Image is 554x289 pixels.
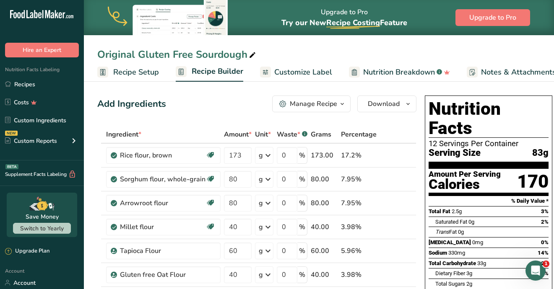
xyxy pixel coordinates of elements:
[469,13,516,23] span: Upgrade to Pro
[357,95,416,112] button: Download
[541,208,549,214] span: 3%
[311,129,331,139] span: Grams
[259,150,263,160] div: g
[368,99,400,109] span: Download
[311,198,338,208] div: 80.00
[541,239,549,245] span: 0%
[120,174,205,184] div: Sorghum flour, whole-grain
[435,229,457,235] span: Fat
[260,63,332,82] a: Customize Label
[429,139,549,148] div: 12 Servings Per Container
[525,261,546,281] iframe: Intercom live chat
[435,270,465,276] span: Dietary Fiber
[341,129,377,139] span: Percentage
[176,62,243,82] a: Recipe Builder
[259,174,263,184] div: g
[106,129,141,139] span: Ingredient
[255,129,271,139] span: Unit
[5,137,57,145] div: Custom Reports
[274,67,332,78] span: Customize Label
[281,18,407,28] span: Try our New Feature
[429,250,447,256] span: Sodium
[20,224,64,232] span: Switch to Yearly
[349,63,450,82] a: Nutrition Breakdown
[472,239,483,245] span: 0mg
[259,246,263,256] div: g
[448,250,465,256] span: 330mg
[5,164,18,169] div: BETA
[341,246,377,256] div: 5.96%
[341,198,377,208] div: 7.95%
[120,222,205,232] div: Millet flour
[466,281,472,287] span: 2g
[113,67,159,78] span: Recipe Setup
[429,208,450,214] span: Total Fat
[259,198,263,208] div: g
[341,270,377,280] div: 3.98%
[532,148,549,158] span: 83g
[120,246,216,256] div: Tapioca Flour
[429,178,501,191] div: Calories
[5,43,79,57] button: Hire an Expert
[429,260,476,266] span: Total Carbohydrate
[192,66,243,77] span: Recipe Builder
[326,18,380,28] span: Recipe Costing
[363,67,435,78] span: Nutrition Breakdown
[5,247,49,255] div: Upgrade Plan
[541,219,549,225] span: 2%
[466,270,472,276] span: 3g
[429,196,549,206] section: % Daily Value *
[429,148,481,158] span: Serving Size
[311,270,338,280] div: 40.00
[429,99,549,138] h1: Nutrition Facts
[311,150,338,160] div: 173.00
[435,219,467,225] span: Saturated Fat
[468,219,474,225] span: 0g
[26,212,59,221] div: Save Money
[120,270,216,280] div: Gluten free Oat Flour
[452,208,462,214] span: 2.5g
[429,239,471,245] span: [MEDICAL_DATA]
[517,170,549,193] div: 170
[290,99,337,109] div: Manage Recipe
[458,229,464,235] span: 0g
[435,281,465,287] span: Total Sugars
[341,174,377,184] div: 7.95%
[120,198,205,208] div: Arrowroot flour
[429,170,501,178] div: Amount Per Serving
[97,97,166,111] div: Add Ingredients
[477,260,486,266] span: 33g
[281,0,407,35] div: Upgrade to Pro
[224,129,252,139] span: Amount
[311,222,338,232] div: 40.00
[435,229,449,235] i: Trans
[543,261,549,267] span: 1
[259,270,263,280] div: g
[538,260,549,266] span: 12%
[311,246,338,256] div: 60.00
[455,9,530,26] button: Upgrade to Pro
[120,150,205,160] div: Rice flour, brown
[259,222,263,232] div: g
[5,131,18,136] div: NEW
[341,150,377,160] div: 17.2%
[277,129,307,139] div: Waste
[97,63,159,82] a: Recipe Setup
[341,222,377,232] div: 3.98%
[311,174,338,184] div: 80.00
[13,223,71,234] button: Switch to Yearly
[538,250,549,256] span: 14%
[97,47,257,62] div: Original Gluten Free Sourdough
[272,95,351,112] button: Manage Recipe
